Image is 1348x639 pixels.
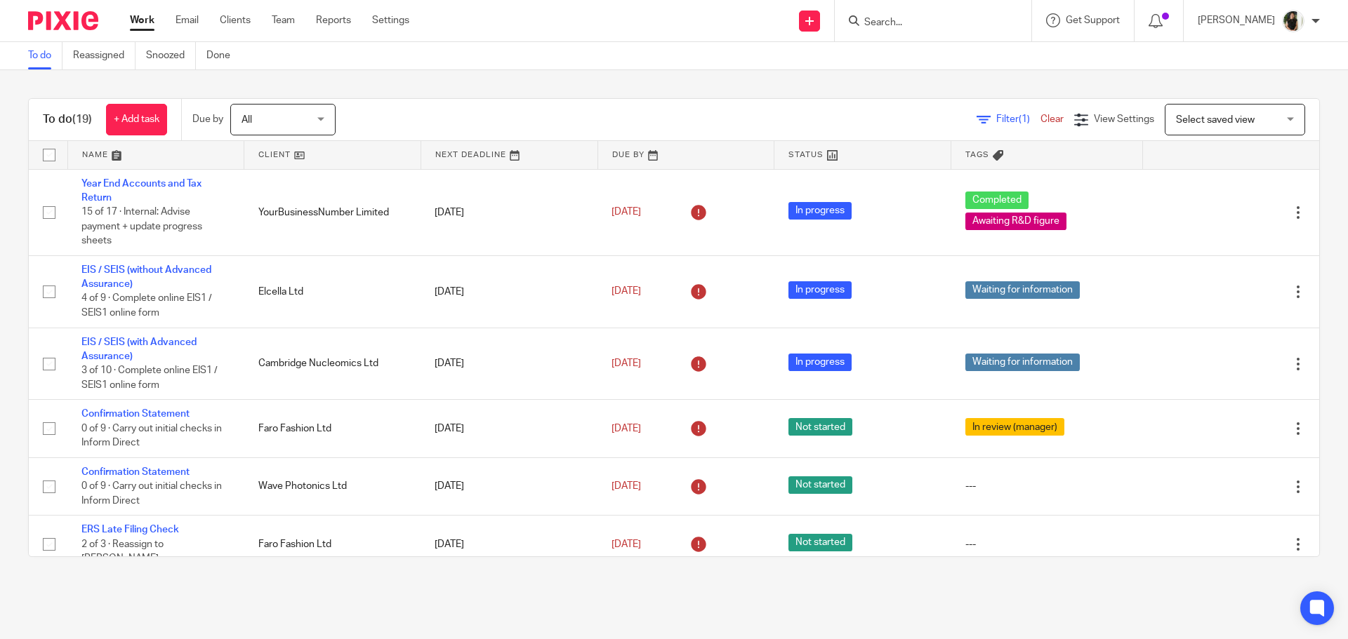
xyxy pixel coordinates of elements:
[146,42,196,69] a: Snoozed
[788,534,852,551] span: Not started
[272,13,295,27] a: Team
[81,366,218,391] span: 3 of 10 · Complete online EIS1 / SEIS1 online form
[1176,115,1255,125] span: Select saved view
[788,354,852,371] span: In progress
[612,539,641,549] span: [DATE]
[996,114,1040,124] span: Filter
[965,479,1129,493] div: ---
[130,13,154,27] a: Work
[220,13,251,27] a: Clients
[965,191,1029,209] span: Completed
[106,104,167,135] a: + Add task
[244,400,421,457] td: Faro Fashion Ltd
[28,42,62,69] a: To do
[81,481,222,506] span: 0 of 9 · Carry out initial checks in Inform Direct
[81,294,212,318] span: 4 of 9 · Complete online EIS1 / SEIS1 online form
[81,265,211,289] a: EIS / SEIS (without Advanced Assurance)
[1019,114,1030,124] span: (1)
[1094,114,1154,124] span: View Settings
[788,281,852,299] span: In progress
[421,400,597,457] td: [DATE]
[176,13,199,27] a: Email
[421,457,597,515] td: [DATE]
[421,516,597,573] td: [DATE]
[81,207,202,245] span: 15 of 17 · Internal: Advise payment + update progress sheets
[244,169,421,255] td: YourBusinessNumber Limited
[1066,15,1120,25] span: Get Support
[965,281,1080,299] span: Waiting for information
[81,525,179,534] a: ERS Late Filing Check
[612,424,641,433] span: [DATE]
[965,354,1080,371] span: Waiting for information
[81,337,197,361] a: EIS / SEIS (with Advanced Assurance)
[316,13,351,27] a: Reports
[421,169,597,255] td: [DATE]
[612,207,641,217] span: [DATE]
[965,213,1066,230] span: Awaiting R&D figure
[192,112,223,126] p: Due by
[244,516,421,573] td: Faro Fashion Ltd
[965,418,1064,436] span: In review (manager)
[81,409,190,419] a: Confirmation Statement
[72,114,92,125] span: (19)
[421,255,597,328] td: [DATE]
[73,42,136,69] a: Reassigned
[612,358,641,368] span: [DATE]
[965,151,989,159] span: Tags
[1040,114,1064,124] a: Clear
[1282,10,1304,32] img: Janice%20Tang.jpeg
[206,42,241,69] a: Done
[244,255,421,328] td: Elcella Ltd
[612,481,641,491] span: [DATE]
[81,179,201,203] a: Year End Accounts and Tax Return
[244,328,421,400] td: Cambridge Nucleomics Ltd
[612,287,641,297] span: [DATE]
[81,467,190,477] a: Confirmation Statement
[28,11,98,30] img: Pixie
[81,424,222,448] span: 0 of 9 · Carry out initial checks in Inform Direct
[81,539,164,564] span: 2 of 3 · Reassign to [PERSON_NAME]
[863,17,989,29] input: Search
[244,457,421,515] td: Wave Photonics Ltd
[788,418,852,436] span: Not started
[788,476,852,494] span: Not started
[242,115,252,125] span: All
[43,112,92,127] h1: To do
[421,328,597,400] td: [DATE]
[788,202,852,220] span: In progress
[1198,13,1275,27] p: [PERSON_NAME]
[372,13,409,27] a: Settings
[965,537,1129,551] div: ---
